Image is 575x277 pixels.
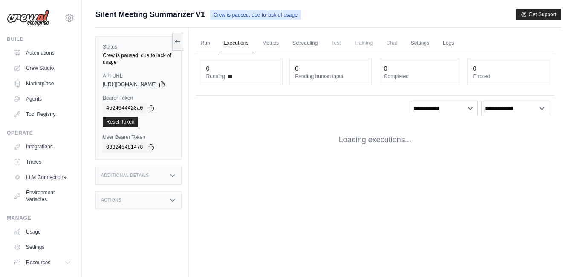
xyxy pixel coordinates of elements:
a: LLM Connections [10,170,75,184]
a: Automations [10,46,75,60]
img: Logo [7,10,49,26]
div: Operate [7,130,75,136]
div: 0 [206,64,210,73]
div: Loading executions... [196,121,555,159]
a: Metrics [257,35,284,52]
div: Build [7,36,75,43]
iframe: Chat Widget [532,236,575,277]
span: Training is not available until the deployment is complete [349,35,378,52]
span: Chat is not available until the deployment is complete [381,35,402,52]
span: Crew is paused, due to lack of usage [210,10,301,20]
a: Scheduling [287,35,323,52]
span: Resources [26,259,50,266]
dt: Completed [384,73,455,80]
label: User Bearer Token [103,134,174,141]
div: 0 [295,64,298,73]
a: Executions [219,35,254,52]
span: Test [326,35,346,52]
span: [URL][DOMAIN_NAME] [103,81,157,88]
dt: Pending human input [295,73,366,80]
h3: Actions [101,198,121,203]
a: Run [196,35,215,52]
a: Traces [10,155,75,169]
button: Resources [10,256,75,269]
div: 0 [384,64,387,73]
a: Reset Token [103,117,138,127]
a: Integrations [10,140,75,153]
a: Environment Variables [10,186,75,206]
a: Settings [10,240,75,254]
div: Crew is paused, due to lack of usage [103,52,174,66]
a: Marketplace [10,77,75,90]
button: Get Support [516,9,561,20]
a: Usage [10,225,75,239]
code: 08324d481478 [103,142,146,153]
label: Status [103,43,174,50]
span: Running [206,73,225,80]
label: API URL [103,72,174,79]
label: Bearer Token [103,95,174,101]
div: Manage [7,215,75,222]
h3: Additional Details [101,173,149,178]
a: Settings [406,35,434,52]
div: 0 [473,64,476,73]
a: Crew Studio [10,61,75,75]
span: Silent Meeting Summarizer V1 [95,9,205,20]
code: 4524644428a0 [103,103,146,113]
a: Tool Registry [10,107,75,121]
dt: Errored [473,73,544,80]
a: Agents [10,92,75,106]
a: Logs [438,35,459,52]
